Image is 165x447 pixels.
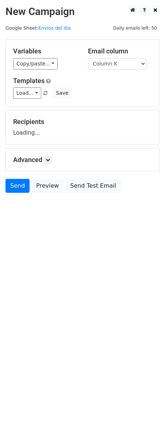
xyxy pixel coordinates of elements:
div: Loading... [13,118,152,137]
a: Envíos del dia [38,25,71,31]
a: Preview [31,179,64,193]
a: Load... [13,87,41,99]
a: Send [5,179,30,193]
a: Copy/paste... [13,58,58,70]
h5: Advanced [13,156,152,164]
h2: New Campaign [5,5,160,18]
button: Save [53,87,72,99]
small: Google Sheet: [5,25,71,31]
a: Daily emails left: 50 [111,25,160,31]
span: Daily emails left: 50 [111,24,160,32]
h5: Recipients [13,118,152,126]
a: Send Test Email [65,179,121,193]
h5: Email column [88,47,152,55]
h5: Variables [13,47,77,55]
a: Templates [13,77,45,84]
